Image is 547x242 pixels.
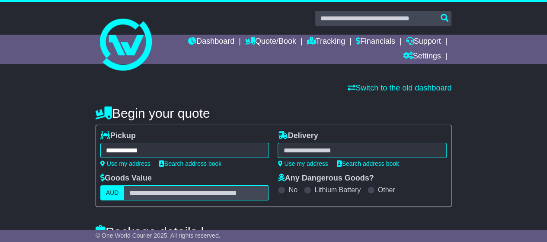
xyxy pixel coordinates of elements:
[307,35,345,49] a: Tracking
[159,160,221,167] a: Search address book
[96,225,204,239] h4: Package details |
[188,35,234,49] a: Dashboard
[100,174,152,183] label: Goods Value
[314,186,361,194] label: Lithium Battery
[348,84,451,92] a: Switch to the old dashboard
[278,160,328,167] a: Use my address
[356,35,395,49] a: Financials
[100,131,136,141] label: Pickup
[378,186,395,194] label: Other
[96,232,221,239] span: © One World Courier 2025. All rights reserved.
[337,160,399,167] a: Search address book
[288,186,297,194] label: No
[100,160,150,167] a: Use my address
[96,106,451,120] h4: Begin your quote
[406,35,441,49] a: Support
[403,49,441,64] a: Settings
[245,35,296,49] a: Quote/Book
[278,131,318,141] label: Delivery
[278,174,374,183] label: Any Dangerous Goods?
[251,229,265,239] label: lb/in
[100,185,125,200] label: AUD
[215,229,236,239] label: kg/cm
